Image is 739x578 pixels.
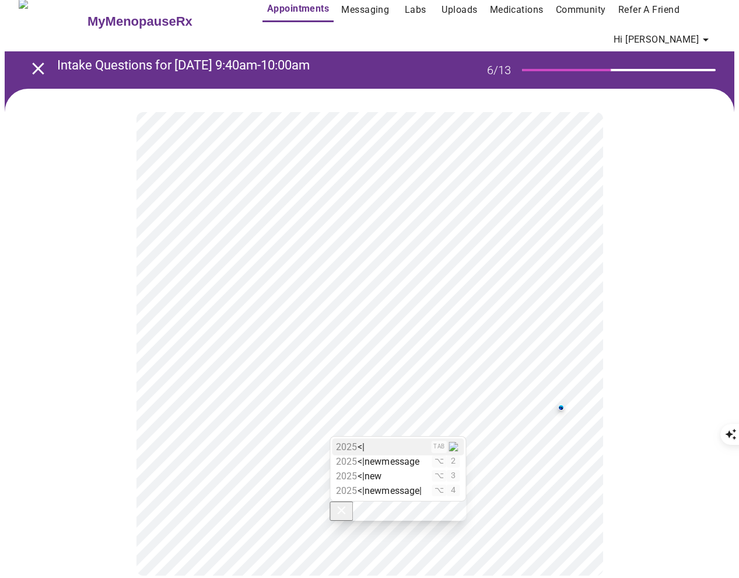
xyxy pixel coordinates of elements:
a: Appointments [267,1,330,17]
span: <|new [336,471,422,482]
div: ⌥ [432,455,447,467]
h3: Intake Questions for [DATE] 9:40am-10:00am [57,58,441,72]
a: Refer a Friend [618,2,680,18]
a: Medications [490,2,544,18]
button: open drawer [21,51,55,86]
div: 2 [447,455,460,467]
img: Compose logo [449,442,458,451]
div: 3 [447,470,460,482]
span: <| [336,441,422,452]
span: <|newmessage [336,456,422,467]
a: MyMenopauseRx [86,1,239,42]
h3: MyMenopauseRx [87,14,192,29]
button: Hi [PERSON_NAME] [609,28,717,51]
span: 2025 [336,456,358,467]
a: Labs [405,2,426,18]
span: 2025 [336,441,358,452]
span: <|newmessage| [336,485,422,496]
div: TAB [431,441,447,452]
span: Hi [PERSON_NAME] [614,32,713,48]
div: 4 [447,485,460,496]
div: ⌥ [432,485,447,496]
span: 2025 [336,471,358,482]
a: Community [556,2,606,18]
span: 2025 [336,485,358,496]
a: Uploads [442,2,477,18]
h3: 6 / 13 [487,63,522,77]
a: Messaging [341,2,389,18]
div: ⌥ [432,470,447,482]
